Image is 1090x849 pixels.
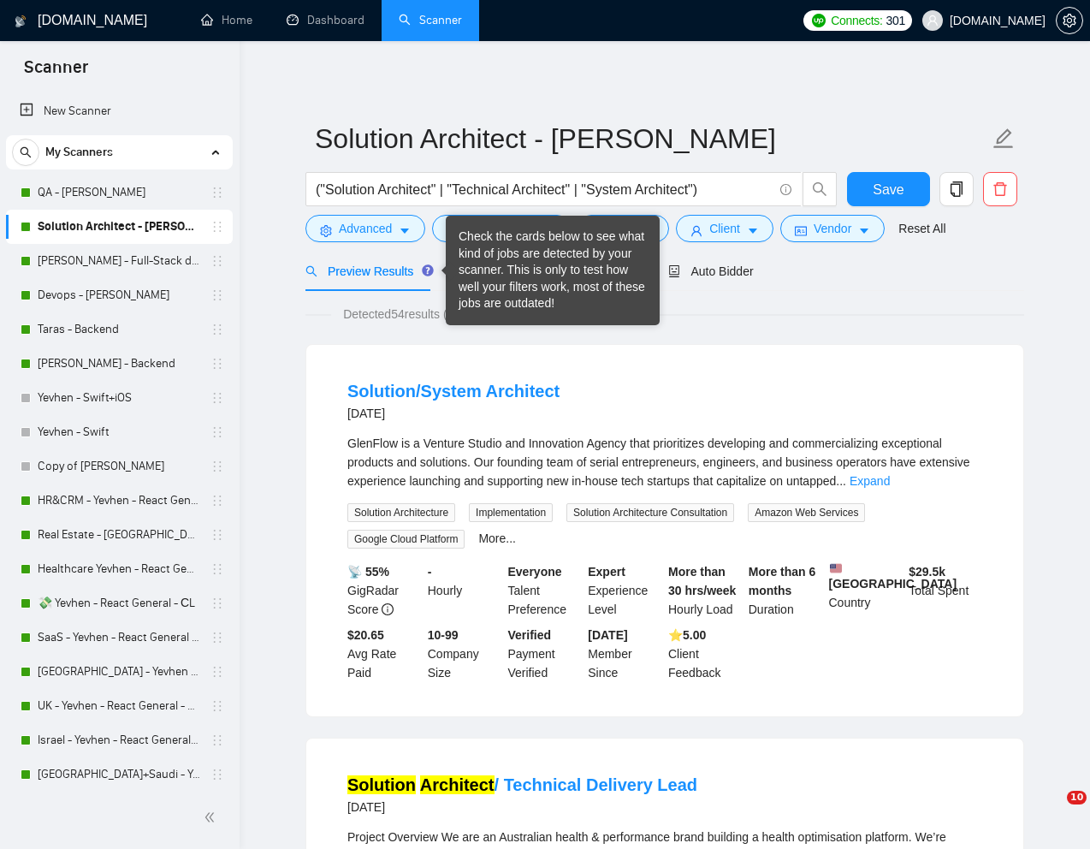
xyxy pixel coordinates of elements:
span: setting [320,224,332,237]
span: search [13,146,39,158]
a: [PERSON_NAME] - Full-Stack dev [38,244,200,278]
a: searchScanner [399,13,462,27]
div: Duration [745,562,826,619]
a: QA - [PERSON_NAME] [38,175,200,210]
div: Check the cards below to see what kind of jobs are detected by your scanner. This is only to test... [459,229,647,312]
span: holder [210,665,224,679]
b: [DATE] [588,628,627,642]
span: holder [210,391,224,405]
span: holder [210,357,224,371]
span: holder [210,528,224,542]
button: setting [1056,7,1083,34]
b: $20.65 [347,628,384,642]
a: Reset All [898,219,945,238]
span: user [927,15,939,27]
a: 💸 Yevhen - React General - СL [38,586,200,620]
span: Google Cloud Platform [347,530,465,549]
span: Advanced [339,219,392,238]
div: GigRadar Score [344,562,424,619]
a: Yevhen - Swift [38,415,200,449]
span: holder [210,768,224,781]
span: ... [836,474,846,488]
a: dashboardDashboard [287,13,364,27]
div: Hourly [424,562,505,619]
a: UK - Yevhen - React General - СL [38,689,200,723]
a: HR&CRM - Yevhen - React General - СL [38,484,200,518]
span: holder [210,288,224,302]
button: Save [847,172,930,206]
button: search [803,172,837,206]
div: Talent Preference [505,562,585,619]
a: homeHome [201,13,252,27]
a: Israel - Yevhen - React General - СL [38,723,200,757]
a: Solution Architect/ Technical Delivery Lead [347,775,697,794]
span: caret-down [858,224,870,237]
a: Expand [850,474,890,488]
span: Implementation [469,503,553,522]
div: Member Since [584,626,665,682]
span: holder [210,186,224,199]
b: ⭐️ 5.00 [668,628,706,642]
span: search [803,181,836,197]
b: Everyone [508,565,562,579]
iframe: Intercom live chat [1032,791,1073,832]
b: [GEOGRAPHIC_DATA] [829,562,957,591]
span: caret-down [747,224,759,237]
a: SaaS - Yevhen - React General - СL [38,620,200,655]
span: double-left [204,809,221,826]
span: My Scanners [45,135,113,169]
a: Copy of [PERSON_NAME] [38,449,200,484]
div: GlenFlow is a Venture Studio and Innovation Agency that prioritizes developing and commercializin... [347,434,982,490]
span: edit [992,128,1015,150]
a: Solution Architect - [PERSON_NAME] [38,210,200,244]
a: Solution/System Architect [347,382,560,401]
span: 10 [1067,791,1087,804]
div: Experience Level [584,562,665,619]
div: Company Size [424,626,505,682]
a: Real Estate - [GEOGRAPHIC_DATA] - React General - СL [38,518,200,552]
a: setting [1056,14,1083,27]
span: caret-down [399,224,411,237]
span: Save [873,179,903,200]
a: Healthcare Yevhen - React General - СL [38,552,200,586]
b: 10-99 [428,628,459,642]
button: barsJob Categorycaret-down [432,215,570,242]
div: [DATE] [347,403,560,424]
a: Taras - Backend [38,312,200,347]
a: Yevhen - Swift+iOS [38,381,200,415]
img: logo [15,8,27,35]
button: delete [983,172,1017,206]
img: upwork-logo.png [812,14,826,27]
b: $ 29.5k [909,565,945,579]
span: Solution Architecture Consultation [566,503,734,522]
span: holder [210,323,224,336]
span: Vendor [814,219,851,238]
mark: Architect [420,775,495,794]
span: robot [668,265,680,277]
div: Country [826,562,906,619]
span: Preview Results [305,264,429,278]
a: More... [478,531,516,545]
span: Client [709,219,740,238]
b: Verified [508,628,552,642]
button: search [12,139,39,166]
input: Scanner name... [315,117,989,160]
span: delete [984,181,1016,197]
div: Hourly Load [665,562,745,619]
button: idcardVendorcaret-down [780,215,885,242]
input: Search Freelance Jobs... [316,179,773,200]
span: info-circle [780,184,791,195]
span: holder [210,699,224,713]
a: [GEOGRAPHIC_DATA]+Saudi - Yevhen - React General - СL [38,757,200,792]
span: holder [210,562,224,576]
div: Client Feedback [665,626,745,682]
span: holder [210,220,224,234]
div: Total Spent [905,562,986,619]
span: Connects: [831,11,882,30]
span: holder [210,631,224,644]
a: [PERSON_NAME] - Backend [38,347,200,381]
span: holder [210,425,224,439]
div: Payment Verified [505,626,585,682]
a: New Scanner [20,94,219,128]
span: holder [210,460,224,473]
